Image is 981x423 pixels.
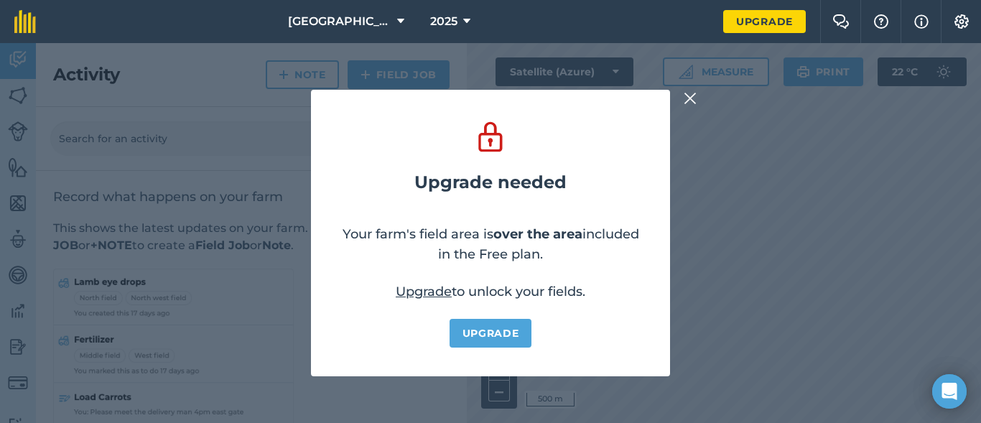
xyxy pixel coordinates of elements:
img: A question mark icon [873,14,890,29]
strong: over the area [493,226,582,242]
img: svg+xml;base64,PHN2ZyB4bWxucz0iaHR0cDovL3d3dy53My5vcmcvMjAwMC9zdmciIHdpZHRoPSIxNyIgaGVpZ2h0PSIxNy... [914,13,929,30]
img: fieldmargin Logo [14,10,36,33]
a: Upgrade [450,319,532,348]
img: A cog icon [953,14,970,29]
a: Upgrade [396,284,452,299]
span: 2025 [430,13,457,30]
div: Open Intercom Messenger [932,374,967,409]
img: Two speech bubbles overlapping with the left bubble in the forefront [832,14,850,29]
img: svg+xml;base64,PHN2ZyB4bWxucz0iaHR0cDovL3d3dy53My5vcmcvMjAwMC9zdmciIHdpZHRoPSIyMiIgaGVpZ2h0PSIzMC... [684,90,697,107]
span: [GEOGRAPHIC_DATA] [288,13,391,30]
a: Upgrade [723,10,806,33]
h2: Upgrade needed [414,172,567,192]
p: Your farm's field area is included in the Free plan. [340,224,641,264]
p: to unlock your fields. [396,282,585,302]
